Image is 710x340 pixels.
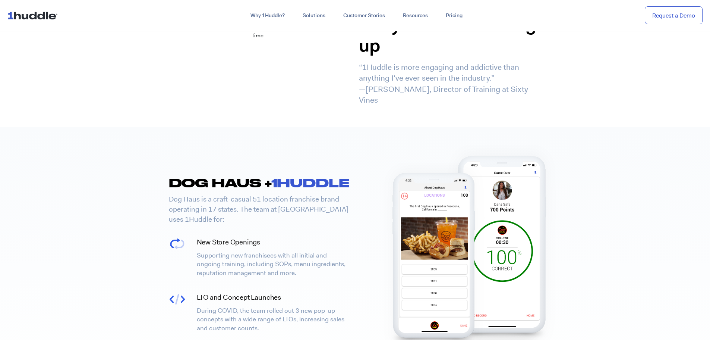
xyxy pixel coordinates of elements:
h4: New Store Openings [197,237,351,247]
a: Customer Stories [334,9,394,22]
p: “1Huddle is more engaging and addictive than anything I've ever seen in the industry.” —[PERSON_N... [359,62,545,106]
h2: Dog Haus + [169,175,355,191]
a: Request a Demo [645,6,703,25]
a: Why 1Huddle? [242,9,294,22]
p: Cut in onboarding time [231,24,285,40]
img: ... [7,8,61,22]
a: Resources [394,9,437,22]
p: Supporting new franchisees with all initial and ongoing training, including SOPs, menu ingredient... [197,251,351,278]
h4: LTO and Concept Launches [197,293,351,303]
h2: Sixty Vines is leveling up [359,15,545,58]
a: Solutions [294,9,334,22]
p: During COVID, the team rolled out 3 new pop-up concepts with a wide range of LTOs, increasing sal... [197,306,351,333]
a: Pricing [437,9,471,22]
p: Dog Haus is a craft-casual 51 location franchise brand operating in 17 states. The team at [GEOGR... [169,194,350,224]
font: 1Huddle [271,175,349,190]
